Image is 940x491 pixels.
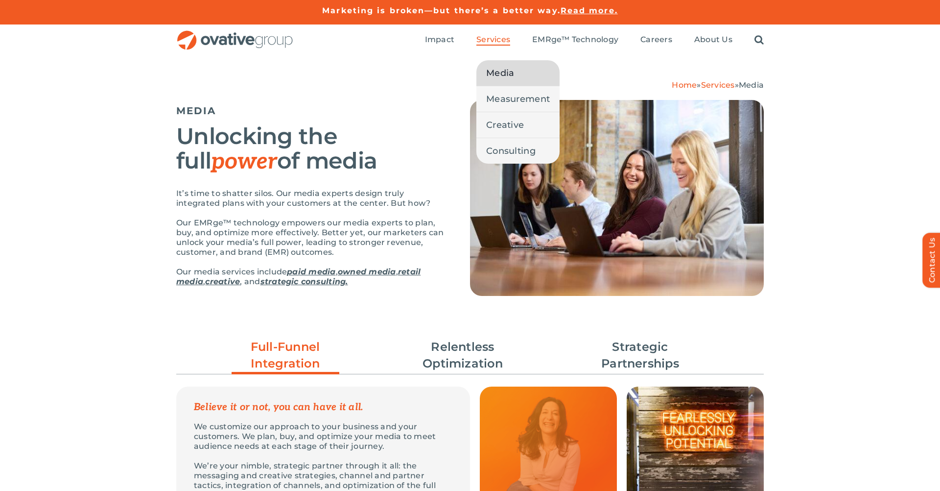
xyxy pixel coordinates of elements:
a: About Us [694,35,732,46]
p: It’s time to shatter silos. Our media experts design truly integrated plans with your customers a... [176,189,446,208]
ul: Post Filters [176,334,764,377]
a: Read more. [561,6,618,15]
span: EMRge™ Technology [532,35,618,45]
img: Media – Hero [470,100,764,296]
span: Consulting [486,144,536,158]
a: Creative [476,112,560,138]
p: Our EMRge™ technology empowers our media experts to plan, buy, and optimize more effectively. Bet... [176,218,446,257]
a: Relentless Optimization [409,339,517,372]
span: » » [672,80,764,90]
a: Media [476,60,560,86]
a: EMRge™ Technology [532,35,618,46]
span: Media [739,80,764,90]
a: OG_Full_horizontal_RGB [176,29,294,39]
a: creative [205,277,240,286]
a: Impact [425,35,454,46]
span: Impact [425,35,454,45]
p: Our media services include , , , , and [176,267,446,287]
a: Strategic Partnerships [587,339,694,372]
a: Measurement [476,86,560,112]
span: About Us [694,35,732,45]
a: Marketing is broken—but there’s a better way. [322,6,561,15]
p: Believe it or not, you can have it all. [194,402,452,412]
a: Consulting [476,138,560,164]
p: We customize our approach to your business and your customers. We plan, buy, and optimize your me... [194,422,452,451]
a: retail media [176,267,421,286]
em: power [211,148,277,175]
span: Services [476,35,510,45]
a: Home [672,80,697,90]
h5: MEDIA [176,105,446,117]
a: Search [754,35,764,46]
a: owned media [338,267,396,276]
span: Measurement [486,92,550,106]
span: Careers [640,35,672,45]
a: Services [701,80,735,90]
a: Full-Funnel Integration [232,339,339,377]
a: Services [476,35,510,46]
nav: Menu [425,25,764,56]
span: Media [486,66,514,80]
span: Creative [486,118,524,132]
a: Careers [640,35,672,46]
a: paid media [287,267,335,276]
h2: Unlocking the full of media [176,124,446,174]
a: strategic consulting. [260,277,348,286]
